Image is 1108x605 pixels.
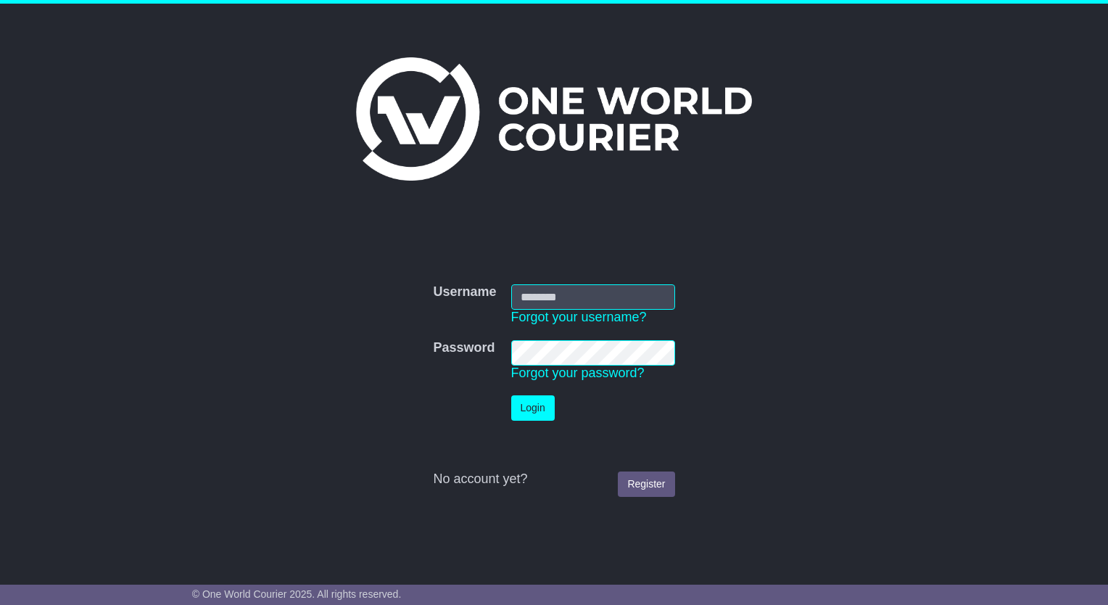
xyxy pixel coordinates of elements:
[511,395,555,421] button: Login
[356,57,752,181] img: One World
[433,340,495,356] label: Password
[511,366,645,380] a: Forgot your password?
[192,588,402,600] span: © One World Courier 2025. All rights reserved.
[433,284,496,300] label: Username
[511,310,647,324] a: Forgot your username?
[618,472,674,497] a: Register
[433,472,674,487] div: No account yet?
